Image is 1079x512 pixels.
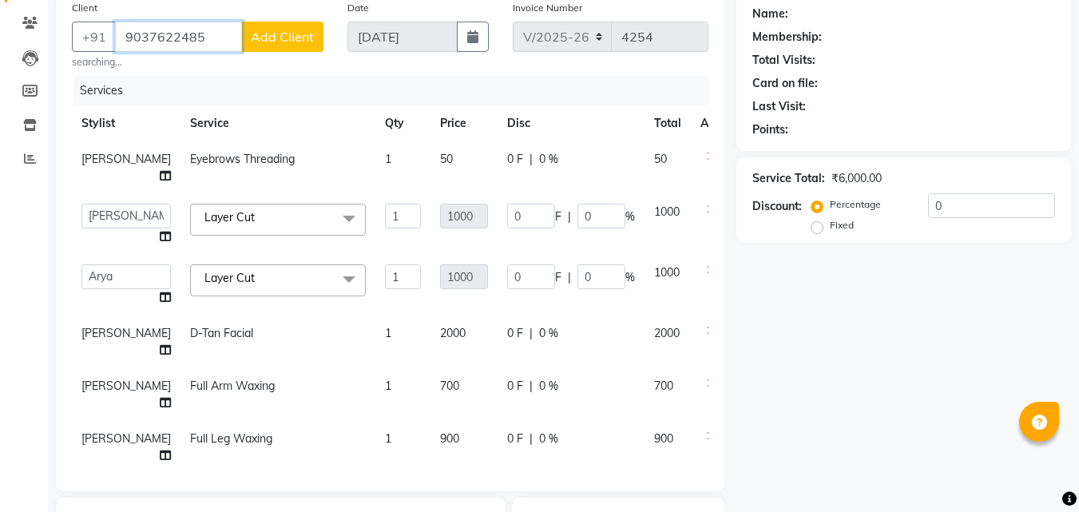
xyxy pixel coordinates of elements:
div: Service Total: [752,170,825,187]
div: Membership: [752,29,822,46]
span: | [530,325,533,342]
span: 900 [654,431,673,446]
span: | [530,431,533,447]
span: Eyebrows Threading [190,152,295,166]
span: 700 [440,379,459,393]
span: 1 [385,431,391,446]
span: | [568,208,571,225]
div: Last Visit: [752,98,806,115]
th: Qty [375,105,430,141]
span: | [568,269,571,286]
th: Total [645,105,691,141]
span: 0 F [507,431,523,447]
span: 0 % [539,431,558,447]
span: 0 F [507,378,523,395]
span: Full Arm Waxing [190,379,275,393]
span: % [625,269,635,286]
span: 1 [385,326,391,340]
span: % [625,208,635,225]
input: Search by Name/Mobile/Email/Code [115,22,242,52]
div: Points: [752,121,788,138]
span: 700 [654,379,673,393]
div: ₹6,000.00 [831,170,882,187]
span: | [530,151,533,168]
span: 1000 [654,204,680,219]
label: Invoice Number [513,1,582,15]
span: Full Leg Waxing [190,431,272,446]
span: 1 [385,379,391,393]
button: Add Client [241,22,323,52]
span: 50 [440,152,453,166]
small: searching... [72,55,323,69]
div: Total Visits: [752,52,815,69]
span: 0 % [539,151,558,168]
span: 50 [654,152,667,166]
label: Client [72,1,97,15]
span: 1 [385,152,391,166]
th: Service [180,105,375,141]
span: | [530,378,533,395]
div: Discount: [752,198,802,215]
span: 1000 [654,265,680,280]
div: Name: [752,6,788,22]
span: F [555,208,561,225]
div: Card on file: [752,75,818,92]
span: 2000 [440,326,466,340]
th: Price [430,105,498,141]
span: 0 F [507,151,523,168]
label: Fixed [830,218,854,232]
label: Date [347,1,369,15]
span: Layer Cut [204,271,255,285]
span: D-Tan Facial [190,326,253,340]
span: F [555,269,561,286]
th: Disc [498,105,645,141]
span: [PERSON_NAME] [81,379,171,393]
span: 0 F [507,325,523,342]
span: [PERSON_NAME] [81,431,171,446]
span: 0 % [539,325,558,342]
button: +91 [72,22,117,52]
span: 900 [440,431,459,446]
span: [PERSON_NAME] [81,152,171,166]
label: Percentage [830,197,881,212]
th: Stylist [72,105,180,141]
span: Layer Cut [204,210,255,224]
div: Services [73,76,720,105]
span: 2000 [654,326,680,340]
a: x [255,210,262,224]
span: Add Client [251,29,314,45]
span: [PERSON_NAME] [81,326,171,340]
a: x [255,271,262,285]
th: Action [691,105,744,141]
span: 0 % [539,378,558,395]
